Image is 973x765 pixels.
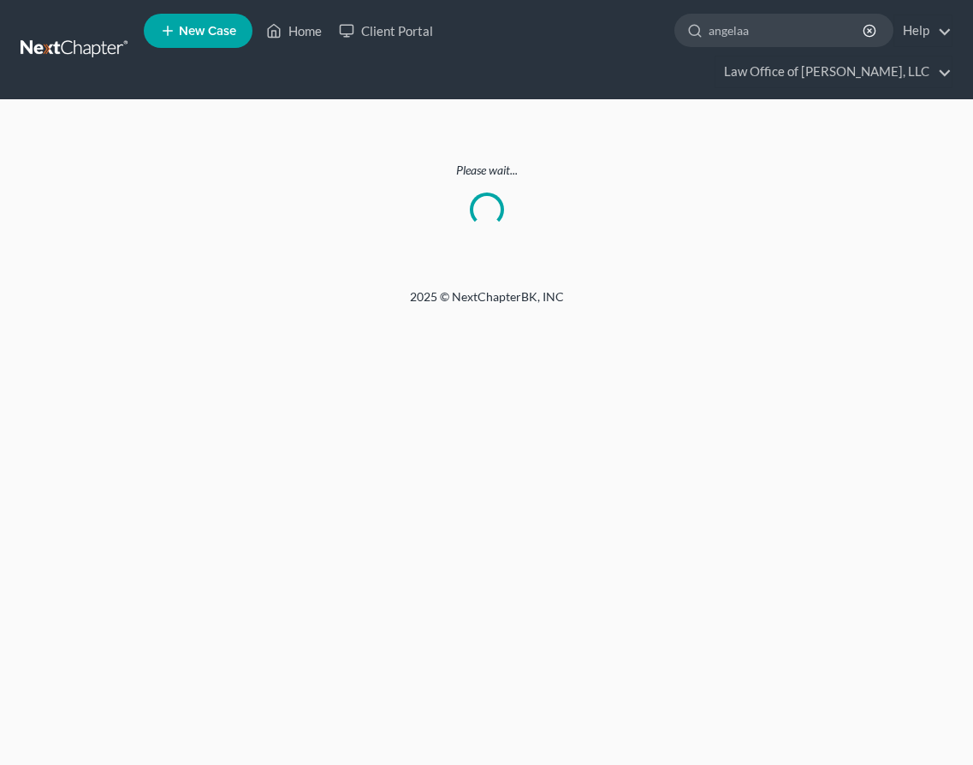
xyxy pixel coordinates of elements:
a: Help [894,15,952,46]
span: New Case [179,25,236,38]
input: Search by name... [709,15,865,46]
a: Home [258,15,330,46]
a: Law Office of [PERSON_NAME], LLC [715,56,952,87]
a: Client Portal [330,15,442,46]
div: 2025 © NextChapterBK, INC [76,288,898,319]
p: Please wait... [21,162,952,179]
